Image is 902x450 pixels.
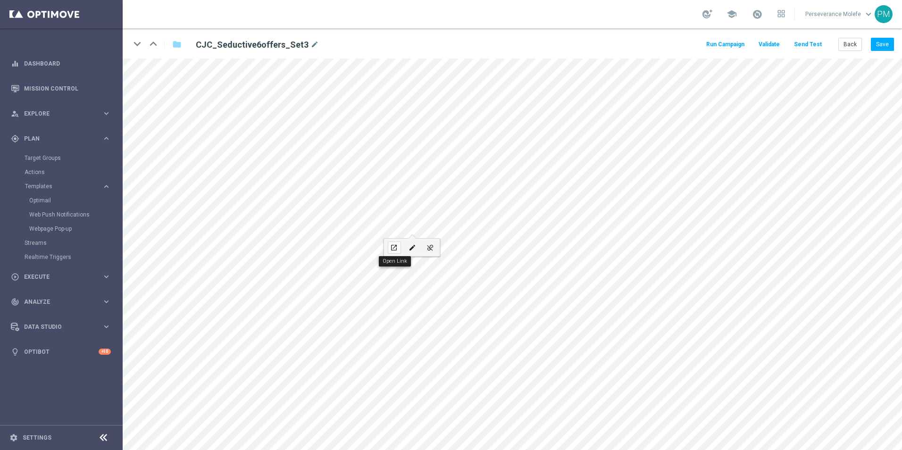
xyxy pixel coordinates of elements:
[25,165,122,179] div: Actions
[10,348,111,356] button: lightbulb Optibot +10
[10,323,111,331] button: Data Studio keyboard_arrow_right
[24,324,102,330] span: Data Studio
[25,250,122,264] div: Realtime Triggers
[11,298,102,306] div: Analyze
[9,433,18,442] i: settings
[793,38,823,51] button: Send Test
[11,51,111,76] div: Dashboard
[10,273,111,281] button: play_circle_outline Execute keyboard_arrow_right
[11,339,111,364] div: Optibot
[403,239,421,256] button: Edit Link
[102,322,111,331] i: keyboard_arrow_right
[11,109,102,118] div: Explore
[102,272,111,281] i: keyboard_arrow_right
[10,110,111,117] button: person_search Explore keyboard_arrow_right
[24,51,111,76] a: Dashboard
[24,274,102,280] span: Execute
[863,9,874,19] span: keyboard_arrow_down
[757,38,781,51] button: Validate
[10,60,111,67] button: equalizer Dashboard
[102,297,111,306] i: keyboard_arrow_right
[25,151,122,165] div: Target Groups
[838,38,862,51] button: Back
[705,38,746,51] button: Run Campaign
[102,134,111,143] i: keyboard_arrow_right
[25,183,92,189] span: Templates
[11,298,19,306] i: track_changes
[875,5,893,23] div: PM
[421,239,439,256] button: Remove link
[11,76,111,101] div: Mission Control
[25,183,102,189] div: Templates
[196,39,309,50] h2: CJC_Seductive6offers_Set3
[25,168,98,176] a: Actions
[11,109,19,118] i: person_search
[11,134,102,143] div: Plan
[11,348,19,356] i: lightbulb
[102,109,111,118] i: keyboard_arrow_right
[379,256,411,267] div: Open Link
[29,225,98,233] a: Webpage Pop-up
[24,76,111,101] a: Mission Control
[10,135,111,142] button: gps_fixed Plan keyboard_arrow_right
[172,39,182,50] i: folder
[11,273,19,281] i: play_circle_outline
[29,193,122,208] div: Optimail
[11,59,19,68] i: equalizer
[25,154,98,162] a: Target Groups
[25,183,111,190] button: Templates keyboard_arrow_right
[10,85,111,92] button: Mission Control
[310,39,319,50] i: mode_edit
[871,38,894,51] button: Save
[29,208,122,222] div: Web Push Notifications
[102,182,111,191] i: keyboard_arrow_right
[727,9,737,19] span: school
[29,222,122,236] div: Webpage Pop-up
[171,37,183,52] button: folder
[24,111,102,117] span: Explore
[24,299,102,305] span: Analyze
[11,323,102,331] div: Data Studio
[29,197,98,204] a: Optimail
[11,134,19,143] i: gps_fixed
[25,179,122,236] div: Templates
[11,273,102,281] div: Execute
[23,435,51,441] a: Settings
[25,253,98,261] a: Realtime Triggers
[99,349,111,355] div: +10
[409,244,416,251] i: edit
[24,136,102,142] span: Plan
[804,7,875,21] a: Perseverance Molefekeyboard_arrow_down
[25,239,98,247] a: Streams
[10,298,111,306] button: track_changes Analyze keyboard_arrow_right
[24,339,99,364] a: Optibot
[390,244,397,251] i: open_in_new
[759,41,780,48] span: Validate
[385,239,403,256] button: Open Link
[29,211,98,218] a: Web Push Notifications
[25,236,122,250] div: Streams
